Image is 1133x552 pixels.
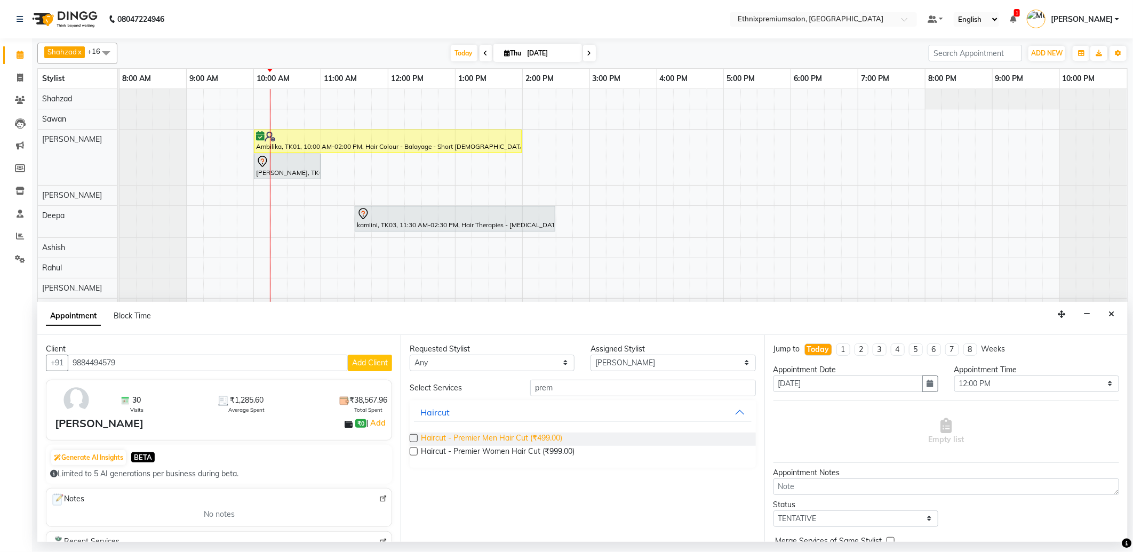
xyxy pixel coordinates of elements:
div: Client [46,343,392,355]
span: Empty list [928,418,964,445]
img: logo [27,4,100,34]
span: [PERSON_NAME] [1051,14,1113,25]
button: Haircut [414,403,751,422]
a: 1 [1010,14,1016,24]
span: | [366,417,387,429]
a: 12:00 PM [388,71,426,86]
button: Generate AI Insights [51,450,126,465]
button: ADD NEW [1028,46,1065,61]
button: Close [1104,306,1119,323]
a: 2:00 PM [523,71,556,86]
span: Add Client [352,358,388,367]
a: 9:00 PM [993,71,1026,86]
span: Sawan [42,114,66,124]
span: Today [451,45,477,61]
li: 3 [873,343,887,356]
li: 5 [909,343,923,356]
span: Deepa [42,211,65,220]
div: Weeks [982,343,1006,355]
button: +91 [46,355,68,371]
span: Thu [502,49,524,57]
a: x [77,47,82,56]
a: 7:00 PM [858,71,892,86]
span: Stylist [42,74,65,83]
div: Assigned Stylist [591,343,755,355]
li: 2 [855,343,868,356]
div: Status [773,499,938,510]
img: MUSTHAFA [1027,10,1046,28]
span: [PERSON_NAME] [42,283,102,293]
div: Appointment Notes [773,467,1119,478]
span: Rahul [42,263,62,273]
span: No notes [204,509,235,520]
a: 8:00 AM [119,71,154,86]
a: 4:00 PM [657,71,691,86]
div: kamiini, TK03, 11:30 AM-02:30 PM, Hair Therapies - [MEDICAL_DATA] Treatment Women [356,207,554,230]
span: [PERSON_NAME] [42,190,102,200]
span: 30 [133,395,141,406]
div: Requested Stylist [410,343,575,355]
div: Appointment Time [954,364,1119,375]
span: +16 [87,47,108,55]
span: Shahzad [42,94,72,103]
li: 7 [945,343,959,356]
span: BETA [131,452,155,462]
input: yyyy-mm-dd [773,375,923,392]
span: Visits [130,406,143,414]
a: 1:00 PM [456,71,489,86]
span: ₹0 [355,419,366,428]
div: Limited to 5 AI generations per business during beta. [50,468,388,479]
a: 5:00 PM [724,71,757,86]
b: 08047224946 [117,4,164,34]
a: 3:00 PM [590,71,624,86]
div: [PERSON_NAME], TK05, 10:00 AM-11:00 AM, Hair spa With Cavier + Booster Medium Women [255,155,320,178]
span: Haircut - Premier Men Hair Cut (₹499.00) [421,433,562,446]
li: 4 [891,343,905,356]
input: Search by service name [530,380,755,396]
li: 6 [927,343,941,356]
div: Select Services [402,382,522,394]
span: Block Time [114,311,151,321]
a: 11:00 AM [321,71,360,86]
li: 8 [963,343,977,356]
div: Haircut [420,406,450,419]
a: 10:00 AM [254,71,292,86]
input: Search Appointment [929,45,1022,61]
span: Shahzad [47,47,77,56]
input: 2025-09-04 [524,45,578,61]
a: 10:00 PM [1060,71,1098,86]
span: ₹1,285.60 [230,395,264,406]
div: [PERSON_NAME] [55,415,143,431]
div: Appointment Date [773,364,938,375]
span: ₹38,567.96 [349,395,387,406]
span: Notes [51,493,84,507]
div: Jump to [773,343,800,355]
span: Merge Services of Same Stylist [776,535,882,549]
span: Haircut - Premier Women Hair Cut (₹999.00) [421,446,575,459]
span: Average Spent [228,406,265,414]
span: ADD NEW [1031,49,1063,57]
img: avatar [61,385,92,415]
a: Add [369,417,387,429]
span: Total Spent [354,406,382,414]
span: [PERSON_NAME] [42,134,102,144]
span: Recent Services [51,536,119,549]
a: 8:00 PM [925,71,959,86]
a: 9:00 AM [187,71,221,86]
div: Today [807,344,829,355]
div: Ambilika, TK01, 10:00 AM-02:00 PM, Hair Colour - Balayage - Short [DEMOGRAPHIC_DATA] [255,131,521,151]
li: 1 [836,343,850,356]
span: Ashish [42,243,65,252]
button: Add Client [348,355,392,371]
span: Appointment [46,307,101,326]
a: 6:00 PM [791,71,825,86]
span: 1 [1014,9,1020,17]
input: Search by Name/Mobile/Email/Code [68,355,348,371]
